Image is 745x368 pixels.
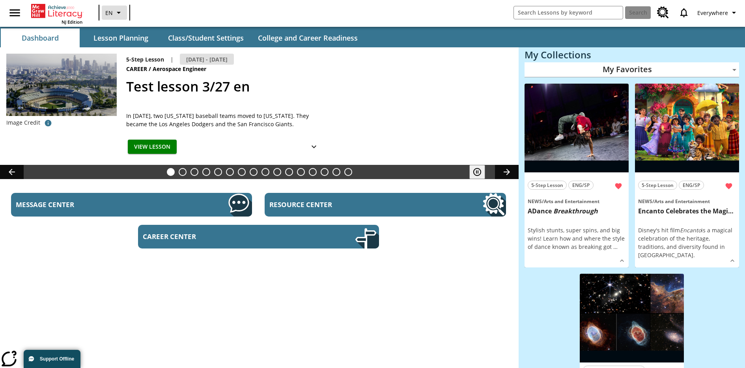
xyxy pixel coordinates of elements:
span: / [542,198,544,205]
button: Slide 14 Hooray for Constitution Day! [321,168,329,176]
span: Topic: News/Arts and Entertainment [528,197,626,205]
a: Resource Center, Will open in new tab [652,2,674,23]
button: View Lesson [128,140,177,154]
div: lesson details [525,84,629,268]
span: … [613,243,618,250]
button: Slide 10 Mixed Practice: Citing Evidence [273,168,281,176]
div: In [DATE], two [US_STATE] baseball teams moved to [US_STATE]. They became the Los Angeles Dodgers... [126,112,323,128]
button: Slide 7 Attack of the Terrifying Tomatoes [238,168,246,176]
button: Slide 2 Do You Want Fries With That? [179,168,187,176]
button: Slide 6 Solar Power to the People [226,168,234,176]
p: 5-Step Lesson [126,55,164,64]
button: Show Details [616,255,628,267]
span: / [652,198,654,205]
span: ENG/SP [572,181,590,189]
img: Dodgers stadium. [6,54,117,116]
h3: A <strong>Dance</strong> <em>Breakthrough</em> [528,207,626,215]
a: Resource Center, Will open in new tab [265,193,506,217]
button: Slide 13 Between Two Worlds [309,168,317,176]
div: My Favorites [525,62,739,77]
button: Open side menu [3,1,26,24]
button: Slide 5 The Last Homesteaders [214,168,222,176]
h2: Test lesson 3/27 en [126,77,509,97]
span: In 1958, two New York baseball teams moved to California. They became the Los Angeles Dodgers and... [126,112,323,128]
span: News [528,198,542,205]
button: Dashboard [1,28,80,47]
a: Career Center [138,225,379,248]
button: Slide 3 Cars of the Future? [190,168,198,176]
span: / [149,65,151,73]
button: Show Details [306,140,322,154]
a: Notifications [674,2,694,23]
span: Career Center [143,232,289,241]
span: Aerospace Engineer [153,65,208,73]
button: Show Details [726,255,738,267]
span: EN [105,9,113,17]
button: Class/Student Settings [162,28,250,47]
a: Message Center [11,193,252,217]
button: Slide 15 Point of View [332,168,340,176]
button: Slide 11 Pre-release lesson [285,168,293,176]
button: Slide 4 Private! Keep Out! [202,168,210,176]
div: Pause [469,165,493,179]
span: Career [126,65,149,73]
button: Image credit: David Sucsy/E+/Getty Images [40,116,56,130]
p: Disney's hit film is a magical celebration of the heritage, traditions, and diversity found in [G... [638,226,736,259]
span: Everywhere [697,9,728,17]
button: Slide 12 Career Lesson [297,168,305,176]
span: | [170,55,174,64]
span: NJ Edition [62,19,82,25]
a: Home [31,3,82,19]
div: Home [31,2,82,25]
button: Slide 9 The Invasion of the Free CD [261,168,269,176]
button: Slide 1 Test lesson 3/27 en [167,168,175,176]
button: Remove from Favorites [611,179,626,193]
button: College and Career Readiness [252,28,364,47]
span: Topic: News/Arts and Entertainment [638,197,736,205]
button: Lesson carousel, Next [495,165,519,179]
button: ENG/SP [568,181,594,190]
span: Message Center [16,200,162,209]
h3: My Collections [525,49,739,60]
span: Arts and Entertainment [544,198,599,205]
span: Support Offline [40,356,74,362]
button: Slide 16 The Constitution's Balancing Act [344,168,352,176]
div: lesson details [635,84,739,268]
span: 5-Step Lesson [531,181,563,189]
button: ENG/SP [679,181,704,190]
button: 5-Step Lesson [638,181,677,190]
button: Lesson Planning [81,28,160,47]
div: Stylish stunts, super spins, and big wins! Learn how and where the style of dance known as breaki... [528,226,626,251]
span: ENG/SP [683,181,700,189]
button: Remove from Favorites [722,179,736,193]
em: Encanto [680,226,701,234]
input: search field [514,6,623,19]
button: Profile/Settings [694,6,742,20]
button: Language: EN, Select a language [102,6,127,20]
span: News [638,198,652,205]
strong: Dance [532,207,552,215]
span: 5-Step Lesson [642,181,674,189]
span: Arts and Entertainment [654,198,710,205]
em: Breakthrough [553,207,598,215]
h3: Encanto Celebrates the Magic of Colombia [638,207,736,215]
button: Support Offline [24,350,80,368]
button: Pause [469,165,485,179]
button: Slide 8 Fashion Forward in Ancient Rome [250,168,258,176]
span: Resource Center [269,200,416,209]
button: 5-Step Lesson [528,181,567,190]
p: Image Credit [6,119,40,127]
